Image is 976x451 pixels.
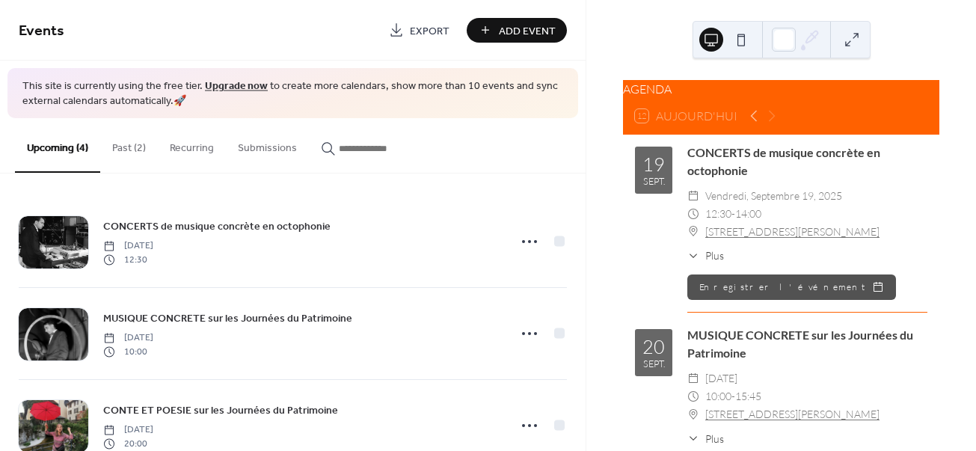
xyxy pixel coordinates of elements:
[378,18,461,43] a: Export
[705,248,724,263] span: Plus
[705,369,737,387] span: [DATE]
[103,219,331,235] span: CONCERTS de musique concrète en octophonie
[687,248,699,263] div: ​
[103,403,338,419] span: CONTE ET POESIE sur les Journées du Patrimoine
[687,205,699,223] div: ​
[735,205,761,223] span: 14:00
[103,423,153,437] span: [DATE]
[705,387,731,405] span: 10:00
[705,405,880,423] a: [STREET_ADDRESS][PERSON_NAME]
[103,239,153,253] span: [DATE]
[687,405,699,423] div: ​
[15,118,100,173] button: Upcoming (4)
[687,369,699,387] div: ​
[705,205,731,223] span: 12:30
[687,387,699,405] div: ​
[205,76,268,96] a: Upgrade now
[705,187,842,205] span: vendredi, septembre 19, 2025
[103,437,153,450] span: 20:00
[687,248,724,263] button: ​Plus
[687,223,699,241] div: ​
[19,16,64,46] span: Events
[731,387,735,405] span: -
[22,79,563,108] span: This site is currently using the free tier. to create more calendars, show more than 10 events an...
[226,118,309,171] button: Submissions
[705,223,880,241] a: [STREET_ADDRESS][PERSON_NAME]
[735,387,761,405] span: 15:45
[103,311,352,327] span: MUSIQUE CONCRETE sur les Journées du Patrimoine
[687,187,699,205] div: ​
[103,310,352,327] a: MUSIQUE CONCRETE sur les Journées du Patrimoine
[158,118,226,171] button: Recurring
[623,80,939,98] div: AGENDA
[103,218,331,235] a: CONCERTS de musique concrète en octophonie
[103,253,153,266] span: 12:30
[103,331,153,345] span: [DATE]
[642,155,665,174] div: 19
[103,345,153,358] span: 10:00
[687,326,927,362] div: MUSIQUE CONCRETE sur les Journées du Patrimoine
[643,359,665,369] div: sept.
[687,274,896,300] button: Enregistrer l'événement
[642,337,665,356] div: 20
[103,402,338,419] a: CONTE ET POESIE sur les Journées du Patrimoine
[731,205,735,223] span: -
[687,431,724,447] button: ​Plus
[499,23,556,39] span: Add Event
[410,23,449,39] span: Export
[643,177,665,186] div: sept.
[705,431,724,447] span: Plus
[687,144,927,180] div: CONCERTS de musique concrète en octophonie
[687,431,699,447] div: ​
[467,18,567,43] button: Add Event
[100,118,158,171] button: Past (2)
